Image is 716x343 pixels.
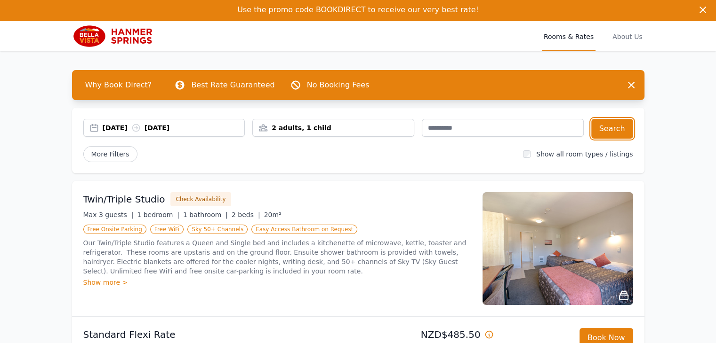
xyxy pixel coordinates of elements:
[191,79,274,91] p: Best Rate Guaranteed
[137,211,179,218] span: 1 bedroom |
[72,25,163,47] img: Bella Vista Hanmer Springs
[83,328,354,341] p: Standard Flexi Rate
[83,225,146,234] span: Free Onsite Parking
[150,225,184,234] span: Free WiFi
[83,278,471,287] div: Show more >
[536,150,633,158] label: Show all room types / listings
[170,192,231,206] button: Check Availability
[187,225,248,234] span: Sky 50+ Channels
[83,146,137,162] span: More Filters
[542,21,595,51] a: Rooms & Rates
[591,119,633,139] button: Search
[83,238,471,276] p: Our Twin/Triple Studio features a Queen and Single bed and includes a kitchenette of microwave, k...
[183,211,228,218] span: 1 bathroom |
[83,193,165,206] h3: Twin/Triple Studio
[307,79,370,91] p: No Booking Fees
[362,328,494,341] p: NZD$485.50
[83,211,134,218] span: Max 3 guests |
[103,123,245,133] div: [DATE] [DATE]
[251,225,357,234] span: Easy Access Bathroom on Request
[232,211,260,218] span: 2 beds |
[78,76,160,94] span: Why Book Direct?
[237,5,479,14] span: Use the promo code BOOKDIRECT to receive our very best rate!
[264,211,282,218] span: 20m²
[253,123,414,133] div: 2 adults, 1 child
[611,21,644,51] a: About Us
